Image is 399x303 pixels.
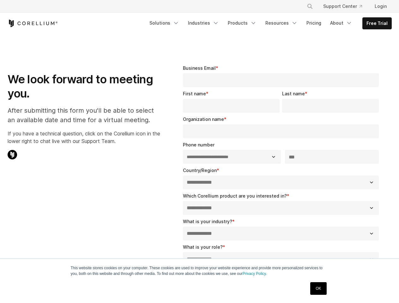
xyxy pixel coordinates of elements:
a: Products [224,17,260,29]
p: If you have a technical question, click on the Corellium icon in the lower right to chat live wit... [8,130,160,145]
p: This website stores cookies on your computer. These cookies are used to improve your website expe... [71,265,329,276]
span: Business Email [183,65,216,71]
div: Navigation Menu [146,17,392,29]
img: Corellium Chat Icon [8,150,17,159]
a: Privacy Policy. [243,271,267,276]
a: Corellium Home [8,20,58,27]
span: Last name [282,91,305,96]
a: Support Center [318,1,367,12]
span: Phone number [183,142,215,147]
div: Navigation Menu [299,1,392,12]
a: Pricing [303,17,325,29]
span: Country/Region [183,168,217,173]
a: About [326,17,356,29]
a: Industries [184,17,223,29]
span: Organization name [183,116,224,122]
p: After submitting this form you'll be able to select an available date and time for a virtual meet... [8,106,160,125]
span: What is your role? [183,244,223,250]
a: OK [310,282,326,295]
span: What is your industry? [183,219,232,224]
span: First name [183,91,206,96]
button: Search [304,1,316,12]
span: Which Corellium product are you interested in? [183,193,287,199]
h1: We look forward to meeting you. [8,72,160,101]
a: Free Trial [363,18,391,29]
a: Resources [262,17,301,29]
a: Login [370,1,392,12]
a: Solutions [146,17,183,29]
